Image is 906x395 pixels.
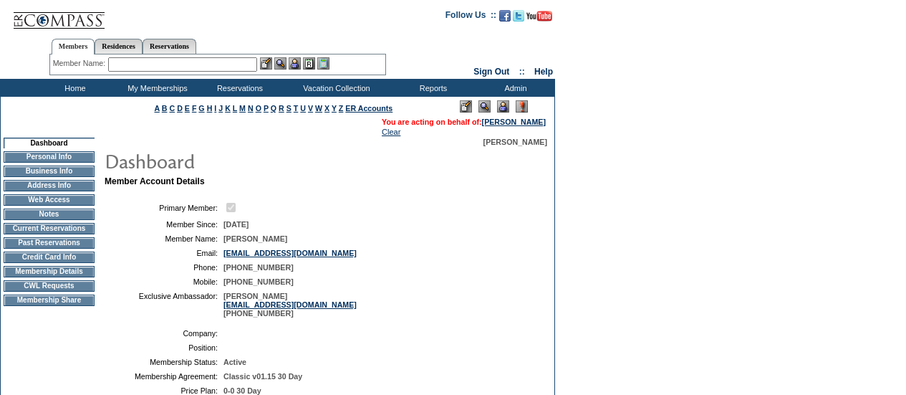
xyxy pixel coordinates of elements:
a: J [218,104,223,113]
a: R [279,104,284,113]
a: ER Accounts [345,104,392,113]
a: Residences [95,39,143,54]
span: Classic v01.15 30 Day [223,372,302,381]
img: Reservations [303,57,315,70]
div: Member Name: [53,57,108,70]
a: Follow us on Twitter [513,14,524,23]
a: G [198,104,204,113]
td: Membership Agreement: [110,372,218,381]
img: Impersonate [289,57,301,70]
img: View [274,57,286,70]
span: :: [519,67,525,77]
a: B [162,104,168,113]
td: Exclusive Ambassador: [110,292,218,318]
td: Mobile: [110,277,218,286]
a: Subscribe to our YouTube Channel [526,14,552,23]
td: Current Reservations [4,223,95,234]
a: [PERSON_NAME] [482,118,546,126]
td: Vacation Collection [279,79,390,97]
td: Primary Member: [110,201,218,214]
a: [EMAIL_ADDRESS][DOMAIN_NAME] [223,249,357,257]
a: H [207,104,213,113]
td: Reservations [197,79,279,97]
a: N [248,104,254,113]
a: V [308,104,313,113]
a: E [185,104,190,113]
span: Active [223,358,246,366]
td: Credit Card Info [4,252,95,263]
a: Members [52,39,95,54]
img: Subscribe to our YouTube Channel [526,11,552,22]
td: Email: [110,249,218,257]
a: U [300,104,306,113]
a: W [315,104,322,113]
td: Position: [110,343,218,352]
td: Dashboard [4,138,95,148]
a: Reservations [143,39,196,54]
img: b_edit.gif [260,57,272,70]
span: [DATE] [223,220,249,229]
span: [PERSON_NAME] [PHONE_NUMBER] [223,292,357,318]
td: Reports [390,79,473,97]
span: [PHONE_NUMBER] [223,277,294,286]
td: My Memberships [115,79,197,97]
td: Price Plan: [110,386,218,395]
a: L [233,104,237,113]
span: [PHONE_NUMBER] [223,263,294,272]
img: View Mode [478,100,491,113]
td: Phone: [110,263,218,272]
img: pgTtlDashboard.gif [104,146,390,175]
span: 0-0 30 Day [223,386,261,395]
b: Member Account Details [105,176,205,186]
td: Follow Us :: [445,9,496,26]
a: S [286,104,291,113]
a: Z [339,104,344,113]
td: Past Reservations [4,237,95,249]
td: CWL Requests [4,280,95,292]
td: Personal Info [4,151,95,163]
a: F [192,104,197,113]
a: [EMAIL_ADDRESS][DOMAIN_NAME] [223,300,357,309]
img: Log Concern/Member Elevation [516,100,528,113]
span: [PERSON_NAME] [483,138,547,146]
img: Follow us on Twitter [513,10,524,22]
img: Impersonate [497,100,509,113]
td: Member Since: [110,220,218,229]
a: C [169,104,175,113]
a: T [294,104,299,113]
a: X [324,104,329,113]
td: Admin [473,79,555,97]
img: Become our fan on Facebook [499,10,511,22]
td: Home [32,79,115,97]
td: Membership Details [4,266,95,277]
td: Address Info [4,180,95,191]
td: Web Access [4,194,95,206]
img: Edit Mode [460,100,472,113]
a: I [214,104,216,113]
a: Sign Out [473,67,509,77]
td: Membership Status: [110,358,218,366]
td: Business Info [4,166,95,177]
a: Help [534,67,553,77]
a: Q [271,104,276,113]
td: Membership Share [4,295,95,306]
a: M [239,104,246,113]
a: D [177,104,183,113]
span: You are acting on behalf of: [382,118,546,126]
td: Company: [110,329,218,338]
td: Member Name: [110,234,218,243]
a: P [264,104,269,113]
a: Clear [382,128,400,136]
img: b_calculator.gif [317,57,329,70]
span: [PERSON_NAME] [223,234,287,243]
a: K [225,104,231,113]
a: A [155,104,160,113]
a: O [256,104,261,113]
a: Become our fan on Facebook [499,14,511,23]
a: Y [332,104,337,113]
td: Notes [4,209,95,220]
